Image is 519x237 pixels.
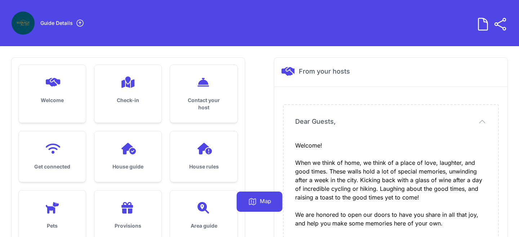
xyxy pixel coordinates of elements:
[30,163,74,170] h3: Get connected
[94,131,161,182] a: House guide
[182,97,226,111] h3: Contact your host
[106,97,150,104] h3: Check-in
[170,131,237,182] a: House rules
[260,197,271,206] p: Map
[12,12,35,35] img: 4dlix0oop7ihh9df6fc5lv25o2mx
[295,117,487,127] button: Dear Guests,
[30,222,74,229] h3: Pets
[182,222,226,229] h3: Area guide
[170,65,237,123] a: Contact your host
[30,97,74,104] h3: Welcome
[182,163,226,170] h3: House rules
[94,65,161,115] a: Check-in
[40,19,84,27] a: Guide Details
[19,65,86,115] a: Welcome
[295,117,336,127] span: Dear Guests,
[106,222,150,229] h3: Provisions
[19,131,86,182] a: Get connected
[299,66,350,76] h2: From your hosts
[40,19,73,27] h3: Guide Details
[106,163,150,170] h3: House guide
